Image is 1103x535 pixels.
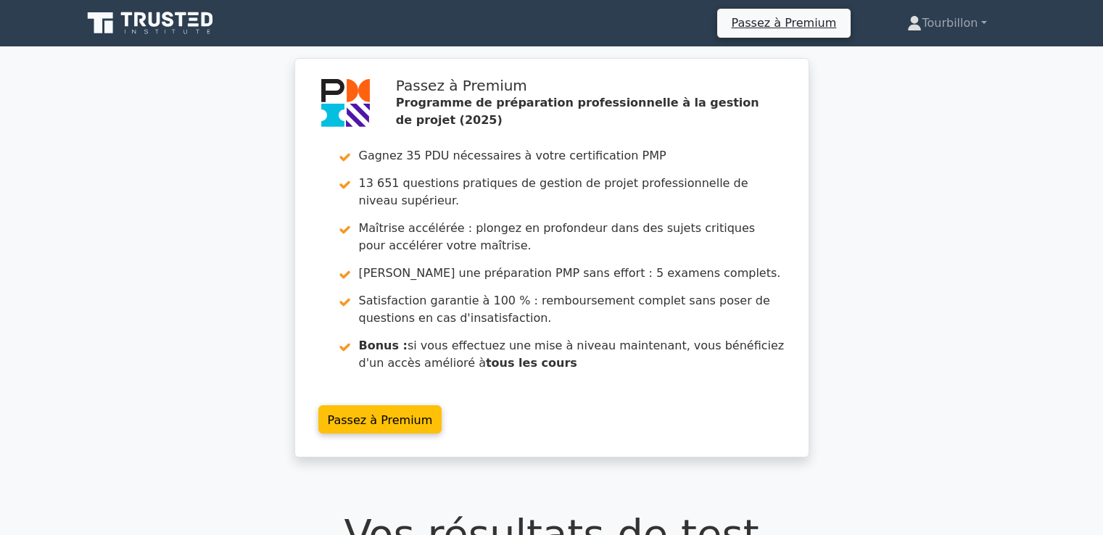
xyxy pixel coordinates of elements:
a: Tourbillon [872,9,1021,38]
a: Passez à Premium [723,13,846,33]
font: Tourbillon [922,16,978,30]
a: Passez à Premium [318,405,442,434]
font: Passez à Premium [732,16,837,30]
